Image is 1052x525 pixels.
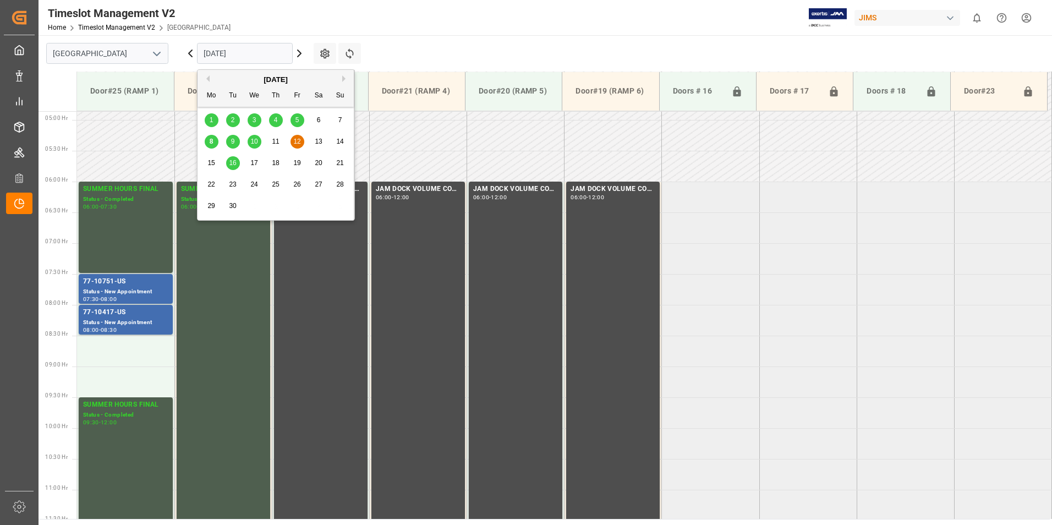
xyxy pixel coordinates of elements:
div: Choose Saturday, September 13th, 2025 [312,135,326,149]
div: 12:00 [393,195,409,200]
div: Choose Monday, September 8th, 2025 [205,135,218,149]
div: Door#19 (RAMP 6) [571,81,650,101]
div: Status - New Appointment [83,287,168,297]
span: 09:00 Hr [45,362,68,368]
span: 22 [207,181,215,188]
div: Choose Saturday, September 20th, 2025 [312,156,326,170]
span: 24 [250,181,257,188]
button: Help Center [989,6,1014,30]
div: Status - Completed [83,411,168,420]
div: - [99,297,101,302]
div: Doors # 16 [669,81,727,102]
span: 14 [336,138,343,145]
div: Fr [291,89,304,103]
div: Choose Monday, September 29th, 2025 [205,199,218,213]
span: 6 [317,116,321,124]
span: 10 [250,138,257,145]
div: - [99,420,101,425]
div: 06:00 [376,195,392,200]
span: 20 [315,159,322,167]
div: - [99,204,101,209]
span: 23 [229,181,236,188]
span: 11:00 Hr [45,485,68,491]
span: 7 [338,116,342,124]
span: 2 [231,116,235,124]
span: 3 [253,116,256,124]
div: Timeslot Management V2 [48,5,231,21]
div: 07:30 [83,297,99,302]
div: Choose Monday, September 22nd, 2025 [205,178,218,192]
div: Door#20 (RAMP 5) [474,81,553,101]
div: 08:00 [101,297,117,302]
div: Choose Friday, September 5th, 2025 [291,113,304,127]
div: Choose Wednesday, September 24th, 2025 [248,178,261,192]
div: 06:00 [181,204,197,209]
div: Doors # 17 [765,81,824,102]
div: Door#23 [960,81,1018,102]
span: 19 [293,159,300,167]
div: - [392,195,393,200]
div: SUMMER HOURS FINAL [181,184,266,195]
div: Th [269,89,283,103]
a: Home [48,24,66,31]
div: month 2025-09 [201,110,351,217]
div: - [587,195,588,200]
div: Choose Wednesday, September 10th, 2025 [248,135,261,149]
span: 16 [229,159,236,167]
div: Choose Thursday, September 25th, 2025 [269,178,283,192]
span: 13 [315,138,322,145]
div: JAM DOCK VOLUME CONTROL [376,184,461,195]
div: JAM DOCK VOLUME CONTROL [571,184,655,195]
span: 10:30 Hr [45,454,68,460]
span: 05:30 Hr [45,146,68,152]
div: Choose Thursday, September 4th, 2025 [269,113,283,127]
div: Choose Sunday, September 21st, 2025 [333,156,347,170]
button: show 0 new notifications [965,6,989,30]
div: Choose Tuesday, September 2nd, 2025 [226,113,240,127]
div: Choose Monday, September 15th, 2025 [205,156,218,170]
span: 25 [272,181,279,188]
span: 8 [210,138,213,145]
div: 07:30 [101,204,117,209]
span: 12 [293,138,300,145]
button: open menu [148,45,165,62]
div: 12:00 [101,420,117,425]
div: Choose Tuesday, September 9th, 2025 [226,135,240,149]
span: 11 [272,138,279,145]
span: 26 [293,181,300,188]
div: 08:00 [83,327,99,332]
div: Choose Thursday, September 18th, 2025 [269,156,283,170]
span: 29 [207,202,215,210]
div: Status - Completed [181,195,266,204]
span: 27 [315,181,322,188]
span: 4 [274,116,278,124]
span: 11:30 Hr [45,516,68,522]
span: 9 [231,138,235,145]
div: Choose Friday, September 19th, 2025 [291,156,304,170]
div: Status - New Appointment [83,318,168,327]
span: 08:00 Hr [45,300,68,306]
span: 5 [295,116,299,124]
div: 09:30 [83,420,99,425]
span: 06:00 Hr [45,177,68,183]
div: Status - Completed [83,195,168,204]
div: Choose Sunday, September 14th, 2025 [333,135,347,149]
span: 28 [336,181,343,188]
span: 15 [207,159,215,167]
div: SUMMER HOURS FINAL [83,184,168,195]
div: Mo [205,89,218,103]
div: 77-10751-US [83,276,168,287]
button: Previous Month [203,75,210,82]
div: 12:00 [491,195,507,200]
div: Choose Friday, September 26th, 2025 [291,178,304,192]
div: Choose Sunday, September 28th, 2025 [333,178,347,192]
div: Sa [312,89,326,103]
span: 10:00 Hr [45,423,68,429]
div: Choose Wednesday, September 3rd, 2025 [248,113,261,127]
button: Next Month [342,75,349,82]
div: [DATE] [198,74,354,85]
span: 1 [210,116,213,124]
div: Door#21 (RAMP 4) [377,81,456,101]
div: SUMMER HOURS FINAL [83,400,168,411]
div: Choose Saturday, September 27th, 2025 [312,178,326,192]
